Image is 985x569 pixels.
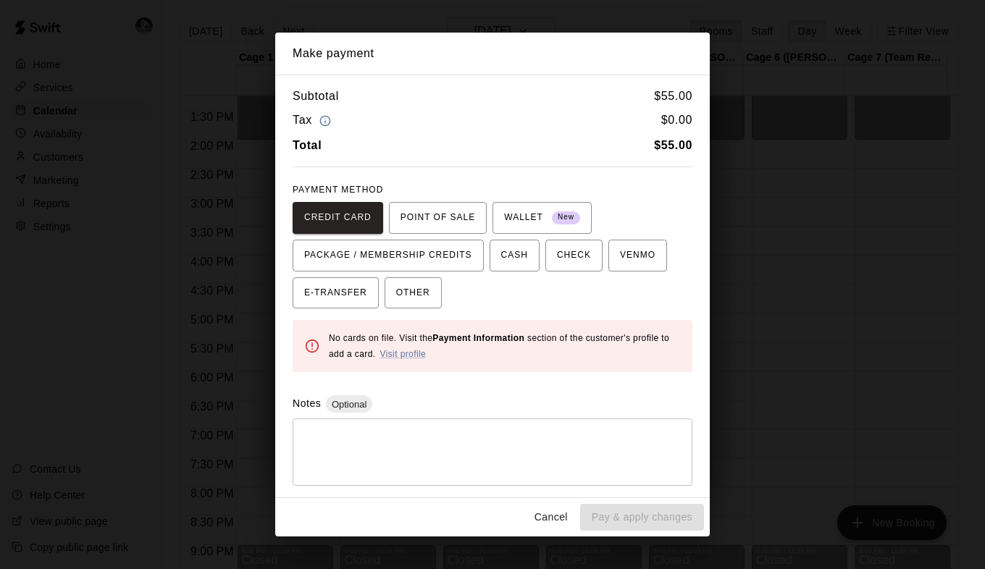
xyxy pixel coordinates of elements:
[492,202,592,234] button: WALLET New
[304,282,367,305] span: E-TRANSFER
[661,111,692,130] h6: $ 0.00
[293,139,322,151] b: Total
[608,240,667,271] button: VENMO
[293,202,383,234] button: CREDIT CARD
[557,244,591,267] span: CHECK
[293,240,484,271] button: PACKAGE / MEMBERSHIP CREDITS
[304,206,372,229] span: CREDIT CARD
[396,282,430,305] span: OTHER
[293,87,339,106] h6: Subtotal
[326,399,372,410] span: Optional
[293,397,321,409] label: Notes
[293,185,383,195] span: PAYMENT METHOD
[504,206,580,229] span: WALLET
[501,244,528,267] span: CASH
[385,277,442,309] button: OTHER
[552,208,580,227] span: New
[432,333,524,343] b: Payment Information
[275,33,710,75] h2: Make payment
[654,87,692,106] h6: $ 55.00
[293,277,379,309] button: E-TRANSFER
[528,504,574,531] button: Cancel
[620,244,655,267] span: VENMO
[545,240,603,271] button: CHECK
[401,206,475,229] span: POINT OF SALE
[654,139,692,151] b: $ 55.00
[389,202,487,234] button: POINT OF SALE
[329,333,669,359] span: No cards on file. Visit the section of the customer's profile to add a card.
[490,240,540,271] button: CASH
[304,244,472,267] span: PACKAGE / MEMBERSHIP CREDITS
[293,111,335,130] h6: Tax
[380,349,426,359] a: Visit profile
